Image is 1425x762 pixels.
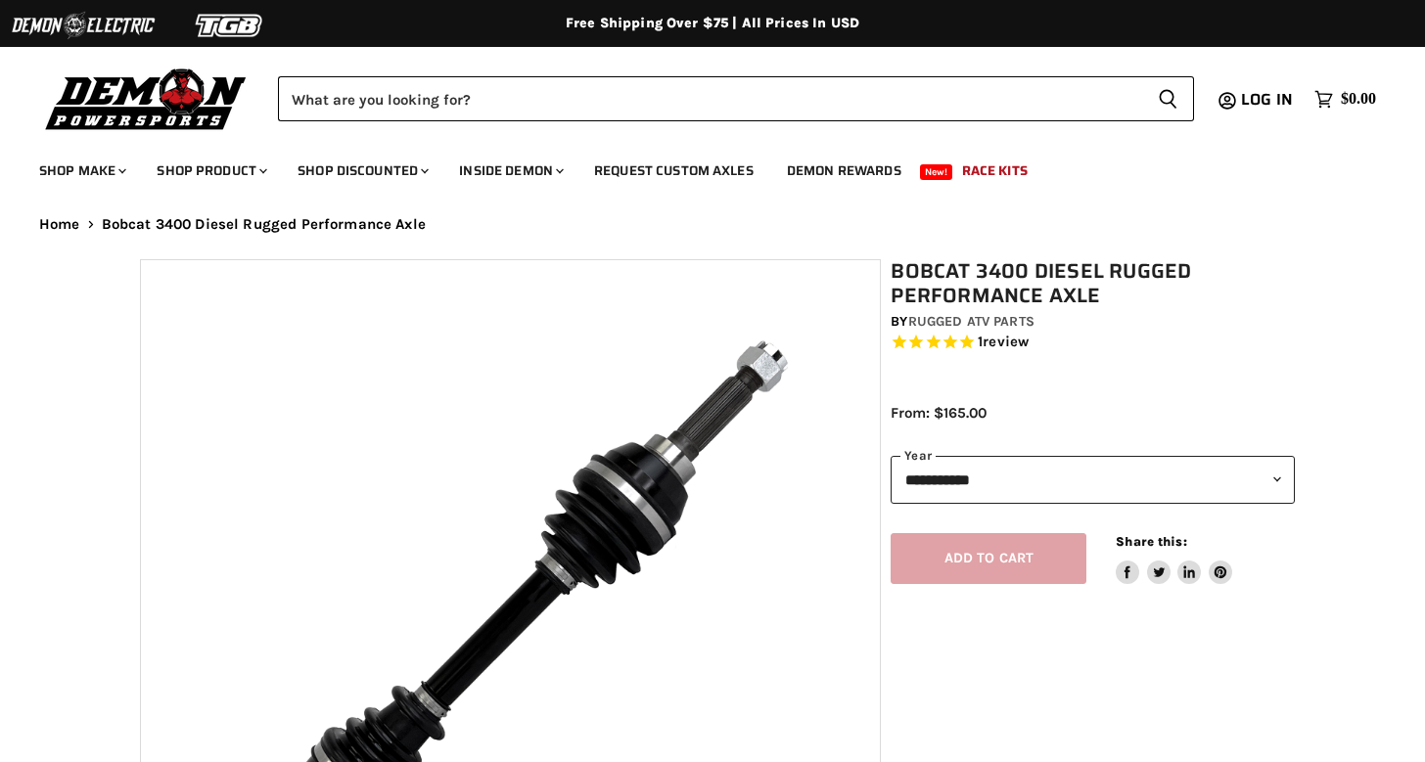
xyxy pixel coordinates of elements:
[920,164,953,180] span: New!
[24,151,138,191] a: Shop Make
[579,151,768,191] a: Request Custom Axles
[891,333,1295,353] span: Rated 5.0 out of 5 stars 1 reviews
[142,151,279,191] a: Shop Product
[947,151,1042,191] a: Race Kits
[983,334,1029,351] span: review
[10,7,157,44] img: Demon Electric Logo 2
[1232,91,1305,109] a: Log in
[891,404,987,422] span: From: $165.00
[278,76,1142,121] input: Search
[891,259,1295,308] h1: Bobcat 3400 Diesel Rugged Performance Axle
[1241,87,1293,112] span: Log in
[24,143,1371,191] ul: Main menu
[978,334,1029,351] span: 1 reviews
[1305,85,1386,113] a: $0.00
[39,64,253,133] img: Demon Powersports
[1116,533,1232,585] aside: Share this:
[102,216,426,233] span: Bobcat 3400 Diesel Rugged Performance Axle
[908,313,1034,330] a: Rugged ATV Parts
[278,76,1194,121] form: Product
[1341,90,1376,109] span: $0.00
[283,151,440,191] a: Shop Discounted
[1116,534,1186,549] span: Share this:
[891,456,1295,504] select: year
[157,7,303,44] img: TGB Logo 2
[444,151,575,191] a: Inside Demon
[772,151,916,191] a: Demon Rewards
[891,311,1295,333] div: by
[1142,76,1194,121] button: Search
[39,216,80,233] a: Home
